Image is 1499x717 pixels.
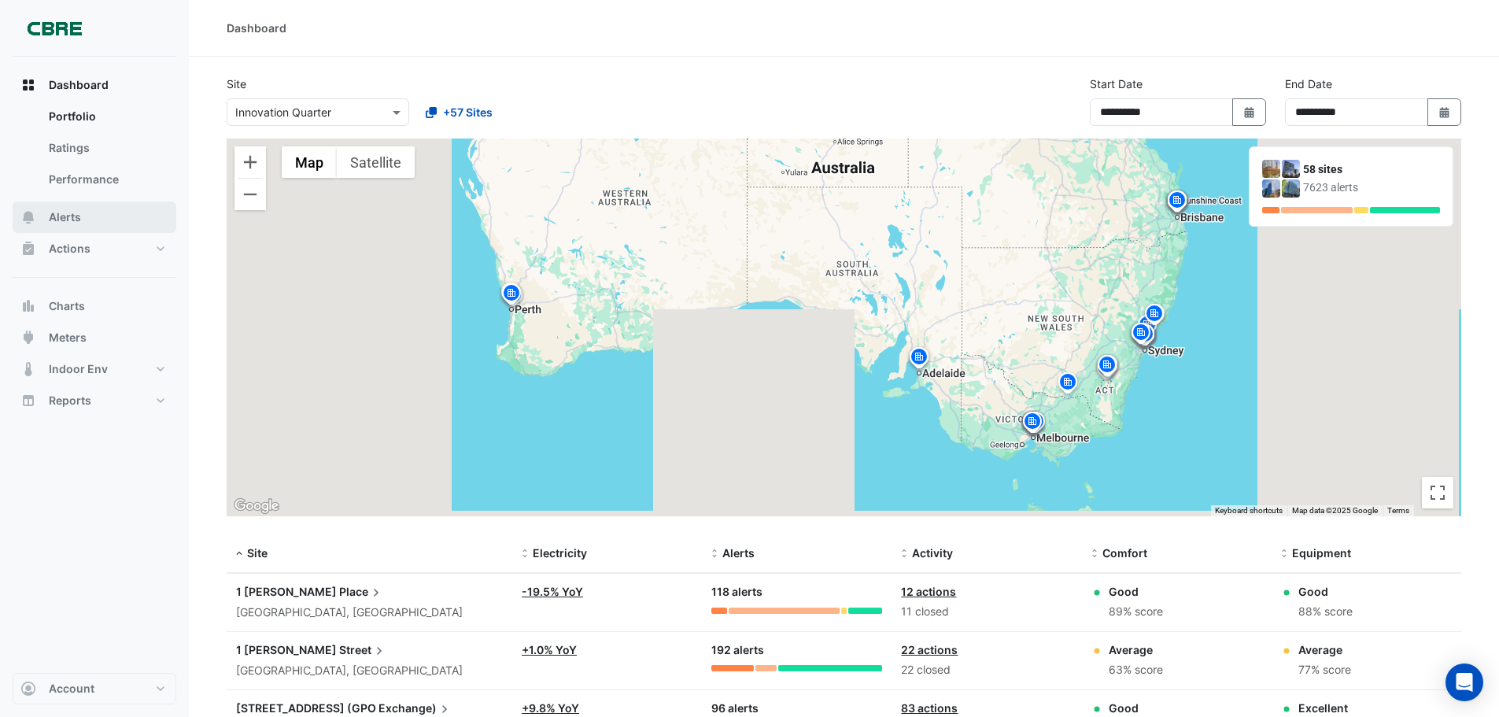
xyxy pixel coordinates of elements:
button: +57 Sites [415,98,503,126]
div: 58 sites [1303,161,1440,178]
app-icon: Dashboard [20,77,36,93]
button: Meters [13,322,176,353]
button: Show street map [282,146,337,178]
img: site-pin.svg [1165,189,1190,216]
img: site-pin.svg [1055,371,1080,398]
span: Alerts [722,546,755,560]
label: Site [227,76,246,92]
a: Terms [1387,506,1409,515]
a: 12 actions [901,585,956,598]
span: Site [247,546,268,560]
div: 77% score [1298,661,1351,679]
span: 1 [PERSON_NAME] [236,585,337,598]
div: 7623 alerts [1303,179,1440,196]
img: 1 Shelley Street [1282,160,1300,178]
span: Map data ©2025 Google [1292,506,1378,515]
span: Alerts [49,209,81,225]
button: Account [13,673,176,704]
a: 83 actions [901,701,958,715]
span: Meters [49,330,87,346]
button: Toggle fullscreen view [1422,477,1453,508]
button: Zoom out [234,179,266,210]
img: site-pin.svg [1095,354,1121,382]
div: 22 closed [901,661,1072,679]
div: [GEOGRAPHIC_DATA], [GEOGRAPHIC_DATA] [236,662,503,680]
span: Reports [49,393,91,408]
img: site-pin.svg [499,282,524,309]
div: Excellent [1298,700,1352,716]
label: Start Date [1090,76,1143,92]
img: site-pin.svg [1094,357,1119,384]
img: site-pin.svg [1143,302,1168,330]
div: 89% score [1109,603,1163,621]
app-icon: Actions [20,241,36,257]
span: Street [339,641,387,659]
div: Good [1109,700,1163,716]
div: 192 alerts [711,641,882,660]
img: site-pin.svg [1130,322,1155,349]
a: Ratings [36,132,176,164]
span: [STREET_ADDRESS] (GPO [236,701,376,715]
app-icon: Alerts [20,209,36,225]
div: Good [1109,583,1163,600]
div: Average [1109,641,1163,658]
span: Exchange) [378,700,452,717]
button: Show satellite imagery [337,146,415,178]
span: Place [339,583,384,601]
img: 1 Martin Place [1262,160,1280,178]
img: 10 Franklin Street (GPO Exchange) [1262,179,1280,198]
a: 22 actions [901,643,958,656]
button: Indoor Env [13,353,176,385]
div: 63% score [1109,661,1163,679]
div: Dashboard [13,101,176,201]
img: site-pin.svg [906,346,932,373]
span: Comfort [1102,546,1147,560]
span: +57 Sites [443,104,493,120]
img: site-pin.svg [1135,313,1160,341]
a: +1.0% YoY [522,643,577,656]
img: site-pin.svg [1020,410,1045,438]
a: Performance [36,164,176,195]
span: Indoor Env [49,361,108,377]
div: Open Intercom Messenger [1445,663,1483,701]
img: 10 Shelley Street [1282,179,1300,198]
span: Account [49,681,94,697]
div: 118 alerts [711,583,882,601]
img: site-pin.svg [1165,189,1191,216]
fa-icon: Select Date [1438,105,1452,119]
img: Google [231,496,282,516]
button: Actions [13,233,176,264]
button: Dashboard [13,69,176,101]
img: site-pin.svg [1095,353,1120,381]
button: Charts [13,290,176,322]
app-icon: Indoor Env [20,361,36,377]
button: Alerts [13,201,176,233]
span: Equipment [1292,546,1351,560]
img: Company Logo [19,13,90,44]
span: Electricity [533,546,587,560]
div: Good [1298,583,1353,600]
span: Activity [912,546,953,560]
div: 11 closed [901,603,1072,621]
a: Open this area in Google Maps (opens a new window) [231,496,282,516]
span: Charts [49,298,85,314]
button: Keyboard shortcuts [1215,505,1283,516]
img: site-pin.svg [1132,323,1157,350]
img: site-pin.svg [1023,410,1048,438]
img: site-pin.svg [498,281,523,309]
button: Zoom in [234,146,266,178]
img: site-pin.svg [1095,353,1121,381]
fa-icon: Select Date [1242,105,1257,119]
div: 88% score [1298,603,1353,621]
a: -19.5% YoY [522,585,583,598]
img: site-pin.svg [500,283,526,311]
div: Average [1298,641,1351,658]
a: +9.8% YoY [522,701,579,715]
div: Dashboard [227,20,286,36]
app-icon: Reports [20,393,36,408]
app-icon: Charts [20,298,36,314]
span: 1 [PERSON_NAME] [236,643,337,656]
button: Reports [13,385,176,416]
div: [GEOGRAPHIC_DATA], [GEOGRAPHIC_DATA] [236,604,503,622]
a: Portfolio [36,101,176,132]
